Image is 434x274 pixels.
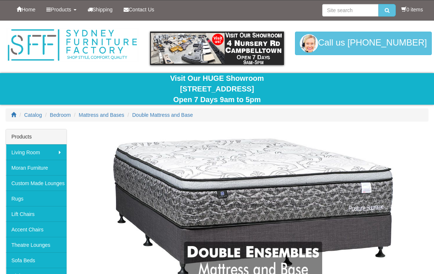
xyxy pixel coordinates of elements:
a: Bedroom [50,112,71,118]
span: Products [51,7,71,12]
a: Moran Furniture [6,160,67,175]
a: Living Room [6,144,67,160]
div: Visit Our HUGE Showroom [STREET_ADDRESS] Open 7 Days 9am to 5pm [6,73,428,105]
a: Theatre Lounges [6,237,67,252]
a: Accent Chairs [6,221,67,237]
a: Custom Made Lounges [6,175,67,191]
span: Contact Us [129,7,154,12]
a: Double Mattress and Base [132,112,193,118]
img: Sydney Furniture Factory [6,28,139,62]
a: Contact Us [118,0,160,19]
span: Shipping [93,7,113,12]
a: Rugs [6,191,67,206]
a: Shipping [82,0,118,19]
li: 0 items [401,6,423,13]
input: Site search [322,4,378,17]
span: Home [22,7,35,12]
a: Sofa Beds [6,252,67,268]
a: Home [11,0,41,19]
img: showroom.gif [150,32,284,65]
a: Mattress and Bases [79,112,124,118]
a: Products [41,0,82,19]
div: Products [6,129,67,144]
a: Catalog [24,112,42,118]
a: Lift Chairs [6,206,67,221]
